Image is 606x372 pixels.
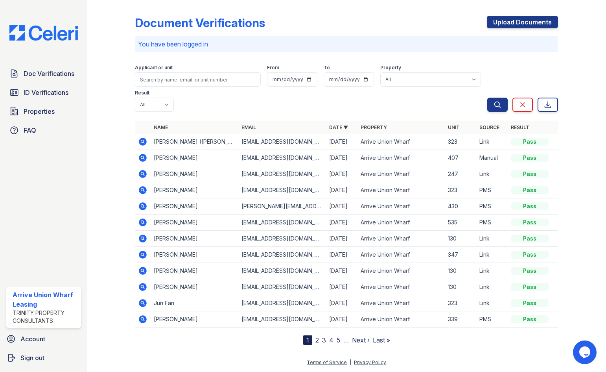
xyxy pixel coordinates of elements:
td: [PERSON_NAME] [151,311,238,328]
a: 4 [329,336,333,344]
td: Arrive Union Wharf [357,166,445,182]
iframe: chat widget [573,341,598,364]
td: 323 [445,134,476,150]
td: 535 [445,215,476,231]
a: Email [241,124,256,130]
span: Properties [24,107,55,116]
td: [EMAIL_ADDRESS][DOMAIN_NAME] [238,231,326,247]
label: Result [135,90,149,96]
td: Arrive Union Wharf [357,150,445,166]
td: [DATE] [326,263,357,279]
a: 3 [322,336,326,344]
td: PMS [476,198,508,215]
td: Arrive Union Wharf [357,263,445,279]
div: Pass [511,138,549,146]
a: Account [3,331,84,347]
a: Property [361,124,387,130]
td: Link [476,134,508,150]
td: Arrive Union Wharf [357,279,445,295]
div: Pass [511,202,549,210]
td: [DATE] [326,247,357,263]
div: Pass [511,299,549,307]
label: Property [380,65,401,71]
td: [DATE] [326,198,357,215]
a: ID Verifications [6,85,81,100]
td: Arrive Union Wharf [357,134,445,150]
td: [EMAIL_ADDRESS][DOMAIN_NAME] [238,247,326,263]
td: [PERSON_NAME] [151,247,238,263]
div: Arrive Union Wharf Leasing [13,290,78,309]
td: PMS [476,311,508,328]
td: [DATE] [326,134,357,150]
img: CE_Logo_Blue-a8612792a0a2168367f1c8372b55b34899dd931a85d93a1a3d3e32e68fde9ad4.png [3,25,84,41]
td: [PERSON_NAME] [151,150,238,166]
span: Doc Verifications [24,69,74,78]
a: FAQ [6,122,81,138]
td: 247 [445,166,476,182]
a: Next › [352,336,370,344]
a: Last » [373,336,390,344]
td: [DATE] [326,150,357,166]
td: [DATE] [326,215,357,231]
td: [PERSON_NAME] [151,198,238,215]
span: … [343,335,349,345]
span: FAQ [24,126,36,135]
td: [EMAIL_ADDRESS][DOMAIN_NAME] [238,311,326,328]
td: [EMAIL_ADDRESS][DOMAIN_NAME] [238,134,326,150]
td: [DATE] [326,279,357,295]
td: Arrive Union Wharf [357,247,445,263]
td: [DATE] [326,182,357,198]
a: Sign out [3,350,84,366]
a: Properties [6,104,81,119]
div: 1 [303,335,312,345]
td: Link [476,247,508,263]
td: Jun Fan [151,295,238,311]
label: Applicant or unit [135,65,173,71]
td: [PERSON_NAME] [151,279,238,295]
div: Pass [511,283,549,291]
td: [EMAIL_ADDRESS][DOMAIN_NAME] [238,295,326,311]
td: 347 [445,247,476,263]
a: 2 [315,336,319,344]
div: Pass [511,218,549,226]
div: | [350,359,351,365]
td: 130 [445,279,476,295]
td: Arrive Union Wharf [357,311,445,328]
a: Doc Verifications [6,66,81,81]
div: Pass [511,267,549,275]
td: Link [476,295,508,311]
td: Arrive Union Wharf [357,215,445,231]
a: Unit [448,124,460,130]
td: PMS [476,215,508,231]
td: 430 [445,198,476,215]
td: [PERSON_NAME] [151,263,238,279]
td: [EMAIL_ADDRESS][DOMAIN_NAME] [238,279,326,295]
td: [EMAIL_ADDRESS][DOMAIN_NAME] [238,150,326,166]
td: [PERSON_NAME] [151,182,238,198]
div: Pass [511,170,549,178]
td: Link [476,231,508,247]
a: Terms of Service [307,359,347,365]
div: Pass [511,154,549,162]
td: [DATE] [326,311,357,328]
td: Link [476,263,508,279]
label: To [324,65,330,71]
td: [PERSON_NAME] [151,166,238,182]
a: Privacy Policy [354,359,386,365]
div: Pass [511,186,549,194]
label: From [267,65,279,71]
td: 130 [445,263,476,279]
div: Pass [511,251,549,259]
td: [EMAIL_ADDRESS][DOMAIN_NAME] [238,263,326,279]
td: PMS [476,182,508,198]
a: Result [511,124,529,130]
td: [DATE] [326,295,357,311]
td: [DATE] [326,166,357,182]
td: Link [476,279,508,295]
td: Arrive Union Wharf [357,295,445,311]
td: [EMAIL_ADDRESS][DOMAIN_NAME] [238,182,326,198]
a: 5 [337,336,340,344]
td: [PERSON_NAME] [151,215,238,231]
td: 323 [445,295,476,311]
